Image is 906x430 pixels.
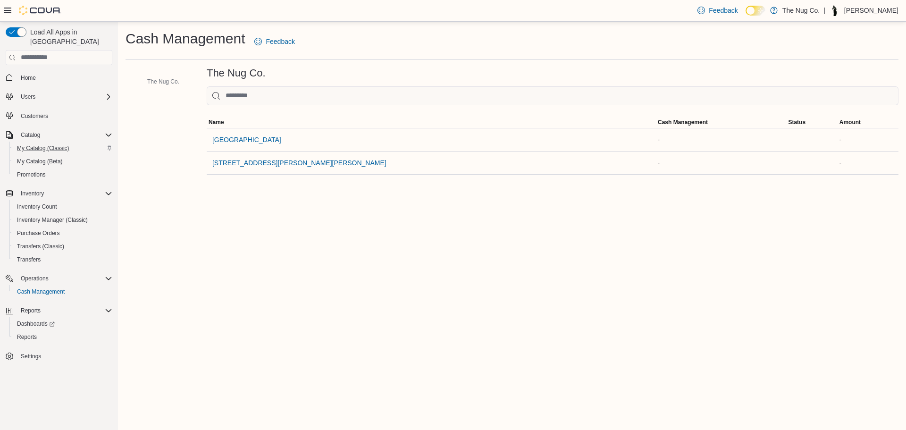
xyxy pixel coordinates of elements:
img: Cova [19,6,61,15]
span: Reports [13,331,112,343]
span: Home [17,72,112,84]
span: Load All Apps in [GEOGRAPHIC_DATA] [26,27,112,46]
button: Cash Management [9,285,116,298]
a: Transfers (Classic) [13,241,68,252]
h3: The Nug Co. [207,67,266,79]
span: Transfers (Classic) [13,241,112,252]
span: Customers [21,112,48,120]
nav: Complex example [6,67,112,388]
a: Transfers [13,254,44,265]
span: Feedback [266,37,294,46]
span: Cash Management [13,286,112,297]
button: Settings [2,349,116,363]
span: Transfers [13,254,112,265]
span: Name [209,118,224,126]
span: Promotions [13,169,112,180]
button: My Catalog (Classic) [9,142,116,155]
span: My Catalog (Classic) [17,144,69,152]
p: [PERSON_NAME] [844,5,898,16]
span: Users [17,91,112,102]
span: My Catalog (Beta) [13,156,112,167]
span: Reports [21,307,41,314]
span: Settings [21,353,41,360]
button: Reports [2,304,116,317]
button: Inventory Manager (Classic) [9,213,116,227]
a: Feedback [694,1,741,20]
span: Customers [17,110,112,122]
span: My Catalog (Classic) [13,143,112,154]
button: [STREET_ADDRESS][PERSON_NAME][PERSON_NAME] [209,153,390,172]
button: Transfers [9,253,116,266]
a: Reports [13,331,41,343]
span: Inventory [17,188,112,199]
button: Status [786,117,837,128]
button: Amount [838,117,898,128]
button: Transfers (Classic) [9,240,116,253]
span: Reports [17,305,112,316]
button: Customers [2,109,116,123]
span: Operations [21,275,49,282]
span: Users [21,93,35,101]
a: Feedback [251,32,298,51]
div: - [838,157,898,169]
a: Dashboards [13,318,59,329]
span: Cash Management [658,118,708,126]
span: Operations [17,273,112,284]
span: Status [788,118,805,126]
button: Home [2,71,116,84]
a: Cash Management [13,286,68,297]
a: My Catalog (Beta) [13,156,67,167]
p: | [823,5,825,16]
span: Transfers [17,256,41,263]
span: Inventory Count [13,201,112,212]
button: Inventory [17,188,48,199]
button: Reports [17,305,44,316]
button: Catalog [2,128,116,142]
span: Catalog [17,129,112,141]
p: The Nug Co. [782,5,820,16]
span: Purchase Orders [17,229,60,237]
span: Reports [17,333,37,341]
div: - [656,157,786,169]
span: The Nug Co. [147,78,179,85]
span: [STREET_ADDRESS][PERSON_NAME][PERSON_NAME] [212,158,386,168]
span: [GEOGRAPHIC_DATA] [212,135,281,144]
span: Dashboards [17,320,55,328]
input: Dark Mode [746,6,765,16]
button: Catalog [17,129,44,141]
h1: Cash Management [126,29,245,48]
span: Settings [17,350,112,362]
a: Purchase Orders [13,228,64,239]
button: Inventory [2,187,116,200]
span: Catalog [21,131,40,139]
span: Home [21,74,36,82]
button: Name [207,117,656,128]
span: Amount [839,118,861,126]
a: My Catalog (Classic) [13,143,73,154]
span: Inventory [21,190,44,197]
button: Purchase Orders [9,227,116,240]
span: Inventory Manager (Classic) [17,216,88,224]
span: Dashboards [13,318,112,329]
button: Operations [2,272,116,285]
span: Cash Management [17,288,65,295]
span: Transfers (Classic) [17,243,64,250]
span: Purchase Orders [13,228,112,239]
span: My Catalog (Beta) [17,158,63,165]
span: Inventory Manager (Classic) [13,214,112,226]
div: Thomas Leeder [829,5,840,16]
button: My Catalog (Beta) [9,155,116,168]
div: - [838,134,898,145]
button: Cash Management [656,117,786,128]
a: Customers [17,110,52,122]
span: Inventory Count [17,203,57,211]
a: Dashboards [9,317,116,330]
button: The Nug Co. [134,76,183,87]
button: Users [17,91,39,102]
a: Inventory Manager (Classic) [13,214,92,226]
span: Feedback [709,6,738,15]
a: Promotions [13,169,50,180]
a: Home [17,72,40,84]
button: Promotions [9,168,116,181]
